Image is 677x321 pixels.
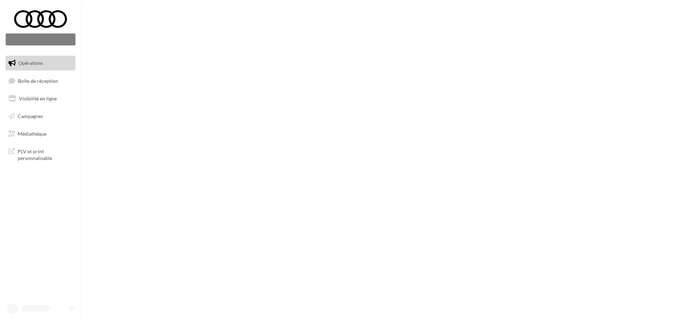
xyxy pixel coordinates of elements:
span: Boîte de réception [18,78,58,84]
span: Médiathèque [18,130,47,136]
a: Opérations [4,56,77,70]
span: Visibilité en ligne [19,95,57,101]
span: PLV et print personnalisable [18,147,73,162]
span: Campagnes [18,113,43,119]
span: Opérations [18,60,43,66]
a: PLV et print personnalisable [4,144,77,165]
a: Boîte de réception [4,73,77,88]
a: Médiathèque [4,126,77,141]
a: Visibilité en ligne [4,91,77,106]
div: Nouvelle campagne [6,33,75,45]
a: Campagnes [4,109,77,124]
